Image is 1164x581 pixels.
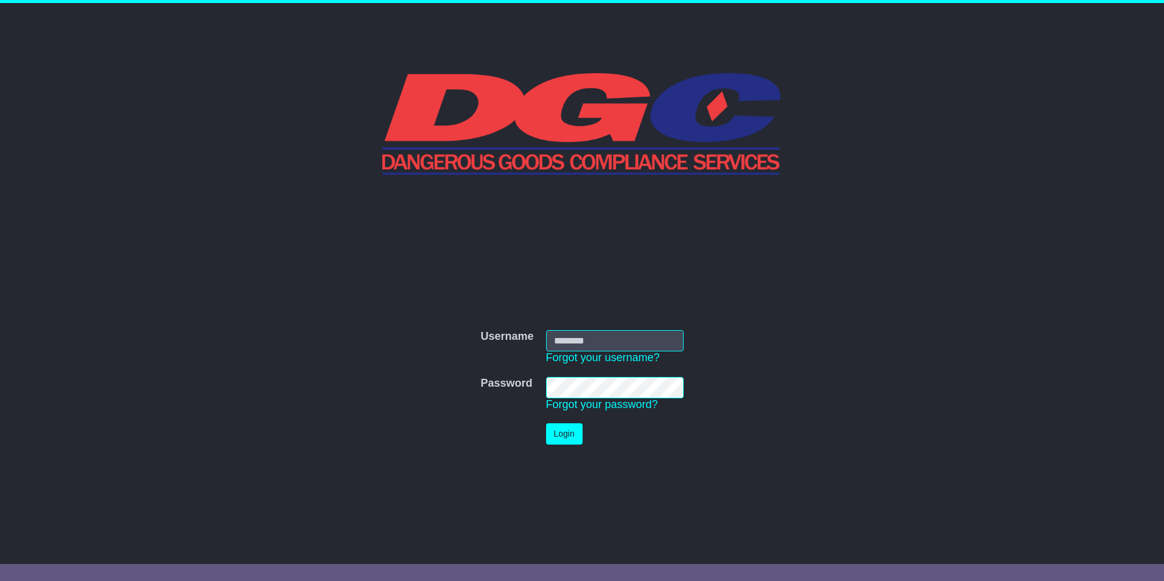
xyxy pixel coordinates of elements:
img: DGC QLD [382,71,782,175]
label: Username [480,330,533,343]
a: Forgot your password? [546,398,658,410]
label: Password [480,377,532,390]
button: Login [546,423,583,445]
a: Forgot your username? [546,351,660,364]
